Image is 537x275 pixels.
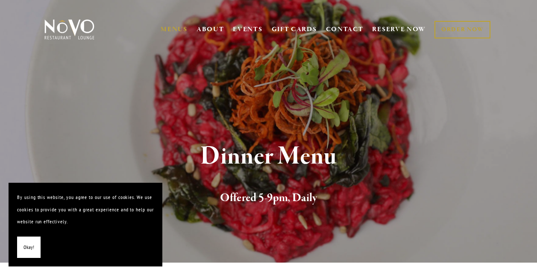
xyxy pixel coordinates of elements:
a: MENUS [161,25,188,34]
a: EVENTS [233,25,262,34]
a: RESERVE NOW [372,21,426,38]
img: Novo Restaurant &amp; Lounge [43,19,96,40]
h2: Offered 5-9pm, Daily [56,189,481,207]
a: ABOUT [197,25,224,34]
a: ORDER NOW [434,21,490,38]
a: CONTACT [326,21,364,38]
section: Cookie banner [9,183,162,266]
span: Okay! [23,241,34,254]
button: Okay! [17,237,41,258]
h1: Dinner Menu [56,143,481,170]
p: By using this website, you agree to our use of cookies. We use cookies to provide you with a grea... [17,191,154,228]
a: GIFT CARDS [272,21,317,38]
